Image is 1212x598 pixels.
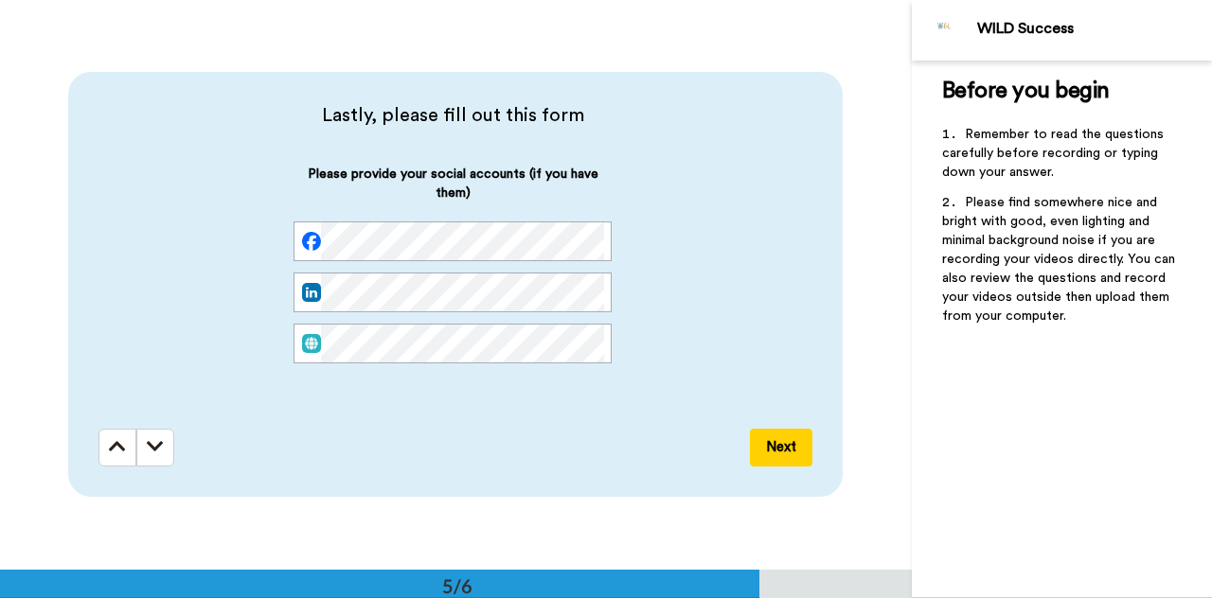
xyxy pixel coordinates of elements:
img: web.svg [302,334,321,353]
img: linked-in.png [302,283,321,302]
span: Before you begin [942,79,1110,102]
img: facebook.svg [302,232,321,251]
button: Next [750,429,812,466]
span: Please find somewhere nice and bright with good, even lighting and minimal background noise if yo... [942,196,1179,323]
div: WILD Success [977,20,1211,38]
span: Remember to read the questions carefully before recording or typing down your answer. [942,128,1167,179]
img: Profile Image [922,8,968,53]
span: Lastly, please fill out this form [98,102,807,129]
span: Please provide your social accounts (if you have them) [294,165,612,221]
